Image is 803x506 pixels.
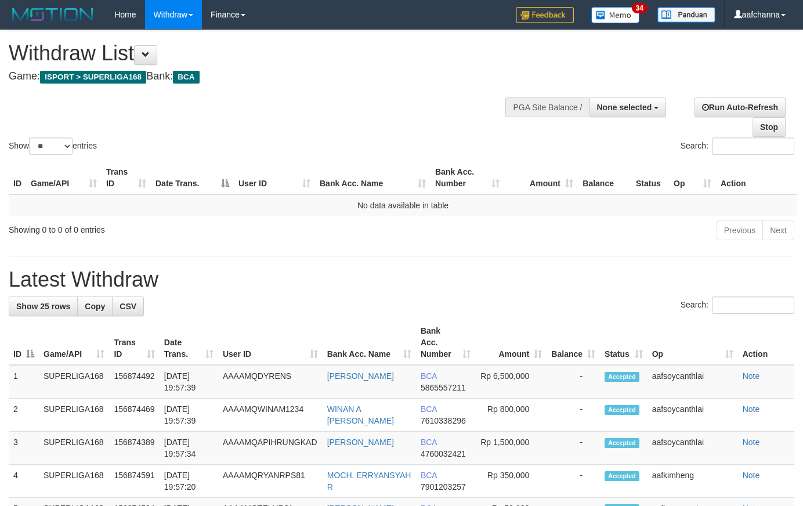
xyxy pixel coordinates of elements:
[578,161,631,194] th: Balance
[39,399,109,432] td: SUPERLIGA168
[39,365,109,399] td: SUPERLIGA168
[547,365,600,399] td: -
[648,432,738,465] td: aafsoycanthlai
[327,404,394,425] a: WINAN A [PERSON_NAME]
[632,3,648,13] span: 34
[669,161,716,194] th: Op: activate to sort column ascending
[109,320,159,365] th: Trans ID: activate to sort column ascending
[743,438,760,447] a: Note
[505,97,589,117] div: PGA Site Balance /
[547,399,600,432] td: -
[151,161,234,194] th: Date Trans.: activate to sort column descending
[605,471,639,481] span: Accepted
[421,482,466,491] span: Copy 7901203257 to clipboard
[102,161,151,194] th: Trans ID: activate to sort column ascending
[743,471,760,480] a: Note
[421,371,437,381] span: BCA
[9,161,26,194] th: ID
[9,42,524,65] h1: Withdraw List
[648,320,738,365] th: Op: activate to sort column ascending
[109,465,159,498] td: 156874591
[421,383,466,392] span: Copy 5865557211 to clipboard
[218,399,323,432] td: AAAAMQWINAM1234
[39,432,109,465] td: SUPERLIGA168
[605,405,639,415] span: Accepted
[657,7,715,23] img: panduan.png
[648,465,738,498] td: aafkimheng
[421,404,437,414] span: BCA
[109,365,159,399] td: 156874492
[120,302,136,311] span: CSV
[160,365,218,399] td: [DATE] 19:57:39
[421,449,466,458] span: Copy 4760032421 to clipboard
[9,194,797,216] td: No data available in table
[327,371,394,381] a: [PERSON_NAME]
[717,221,763,240] a: Previous
[504,161,578,194] th: Amount: activate to sort column ascending
[605,438,639,448] span: Accepted
[77,297,113,316] a: Copy
[9,365,39,399] td: 1
[9,399,39,432] td: 2
[160,320,218,365] th: Date Trans.: activate to sort column ascending
[681,138,794,155] label: Search:
[9,219,326,236] div: Showing 0 to 0 of 0 entries
[600,320,648,365] th: Status: activate to sort column ascending
[9,297,78,316] a: Show 25 rows
[9,6,97,23] img: MOTION_logo.png
[173,71,199,84] span: BCA
[9,432,39,465] td: 3
[218,365,323,399] td: AAAAMQDYRENS
[743,371,760,381] a: Note
[112,297,144,316] a: CSV
[327,438,394,447] a: [PERSON_NAME]
[631,161,669,194] th: Status
[475,399,547,432] td: Rp 800,000
[547,320,600,365] th: Balance: activate to sort column ascending
[712,138,794,155] input: Search:
[16,302,70,311] span: Show 25 rows
[475,465,547,498] td: Rp 350,000
[605,372,639,382] span: Accepted
[26,161,102,194] th: Game/API: activate to sort column ascending
[475,320,547,365] th: Amount: activate to sort column ascending
[421,438,437,447] span: BCA
[109,432,159,465] td: 156874389
[29,138,73,155] select: Showentries
[85,302,105,311] span: Copy
[716,161,797,194] th: Action
[681,297,794,314] label: Search:
[547,465,600,498] td: -
[743,404,760,414] a: Note
[40,71,146,84] span: ISPORT > SUPERLIGA168
[416,320,475,365] th: Bank Acc. Number: activate to sort column ascending
[39,320,109,365] th: Game/API: activate to sort column ascending
[323,320,416,365] th: Bank Acc. Name: activate to sort column ascending
[648,365,738,399] td: aafsoycanthlai
[753,117,786,137] a: Stop
[712,297,794,314] input: Search:
[695,97,786,117] a: Run Auto-Refresh
[315,161,431,194] th: Bank Acc. Name: activate to sort column ascending
[160,399,218,432] td: [DATE] 19:57:39
[516,7,574,23] img: Feedback.jpg
[9,138,97,155] label: Show entries
[218,320,323,365] th: User ID: activate to sort column ascending
[421,471,437,480] span: BCA
[9,71,524,82] h4: Game: Bank:
[762,221,794,240] a: Next
[218,432,323,465] td: AAAAMQAPIHRUNGKAD
[648,399,738,432] td: aafsoycanthlai
[421,416,466,425] span: Copy 7610338296 to clipboard
[160,432,218,465] td: [DATE] 19:57:34
[218,465,323,498] td: AAAAMQRYANRPS81
[431,161,504,194] th: Bank Acc. Number: activate to sort column ascending
[9,320,39,365] th: ID: activate to sort column descending
[597,103,652,112] span: None selected
[591,7,640,23] img: Button%20Memo.svg
[547,432,600,465] td: -
[234,161,315,194] th: User ID: activate to sort column ascending
[475,432,547,465] td: Rp 1,500,000
[738,320,794,365] th: Action
[475,365,547,399] td: Rp 6,500,000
